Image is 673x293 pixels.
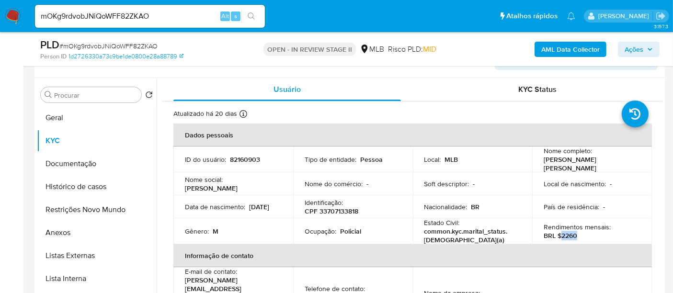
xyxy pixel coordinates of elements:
[185,227,209,236] p: Gênero :
[68,52,183,61] a: 1d2726330a73c9be1de0800e28a88789
[305,284,365,293] p: Telefone de contato :
[185,203,245,211] p: Data de nascimento :
[221,11,229,21] span: Alt
[305,207,358,215] p: CPF 33707133818
[544,231,577,240] p: BRL $2260
[263,43,356,56] p: OPEN - IN REVIEW STAGE II
[185,155,226,164] p: ID do usuário :
[241,10,261,23] button: search-icon
[610,180,612,188] p: -
[423,44,436,55] span: MID
[173,244,652,267] th: Informação de contato
[473,180,475,188] p: -
[654,23,668,30] span: 3.157.3
[618,42,660,57] button: Ações
[54,91,137,100] input: Procurar
[213,227,218,236] p: M
[185,175,223,184] p: Nome social :
[360,155,383,164] p: Pessoa
[445,155,458,164] p: MLB
[625,42,643,57] span: Ações
[40,52,67,61] b: Person ID
[544,180,606,188] p: Local de nascimento :
[249,203,269,211] p: [DATE]
[360,44,384,55] div: MLB
[37,106,157,129] button: Geral
[424,203,468,211] p: Nacionalidade :
[234,11,237,21] span: s
[40,37,59,52] b: PLD
[541,42,600,57] b: AML Data Collector
[603,203,605,211] p: -
[656,11,666,21] a: Sair
[59,41,158,51] span: # mOKg9rdvobJNiQoWFF82ZKAO
[145,91,153,101] button: Retornar ao pedido padrão
[424,180,469,188] p: Soft descriptor :
[340,227,361,236] p: Policial
[598,11,652,21] p: erico.trevizan@mercadopago.com.br
[366,180,368,188] p: -
[506,11,558,21] span: Atalhos rápidos
[544,146,592,155] p: Nome completo :
[305,180,363,188] p: Nome do comércio :
[388,44,436,55] span: Risco PLD:
[45,91,52,99] button: Procurar
[274,84,301,95] span: Usuário
[424,227,517,244] p: common.kyc.marital_status.[DEMOGRAPHIC_DATA](a)
[173,124,652,146] th: Dados pessoais
[173,109,237,118] p: Atualizado há 20 dias
[37,152,157,175] button: Documentação
[471,203,480,211] p: BR
[37,129,157,152] button: KYC
[37,198,157,221] button: Restrições Novo Mundo
[185,267,237,276] p: E-mail de contato :
[544,155,637,172] p: [PERSON_NAME] [PERSON_NAME]
[37,221,157,244] button: Anexos
[305,227,336,236] p: Ocupação :
[544,203,599,211] p: País de residência :
[37,267,157,290] button: Lista Interna
[35,10,265,23] input: Pesquise usuários ou casos...
[424,218,460,227] p: Estado Civil :
[424,155,441,164] p: Local :
[567,12,575,20] a: Notificações
[230,155,260,164] p: 82160903
[305,155,356,164] p: Tipo de entidade :
[305,198,343,207] p: Identificação :
[37,244,157,267] button: Listas Externas
[519,84,557,95] span: KYC Status
[535,42,606,57] button: AML Data Collector
[37,175,157,198] button: Histórico de casos
[185,184,238,192] p: [PERSON_NAME]
[544,223,611,231] p: Rendimentos mensais :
